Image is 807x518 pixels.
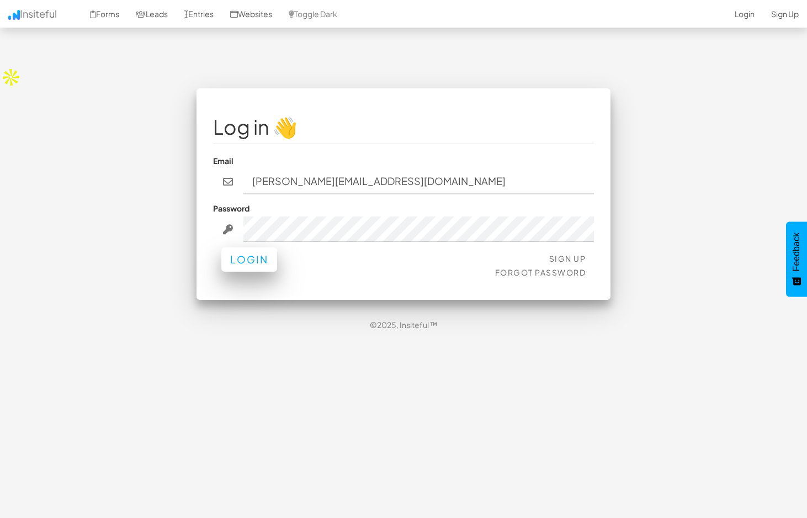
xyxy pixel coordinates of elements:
label: Email [213,155,233,166]
button: Login [221,247,277,272]
button: Feedback - Show survey [786,221,807,297]
input: john@doe.com [243,169,594,194]
img: icon.png [8,10,20,20]
h1: Log in 👋 [213,116,594,138]
a: Sign Up [549,253,586,263]
label: Password [213,203,249,214]
span: Feedback [792,232,801,271]
a: Forgot Password [495,267,586,277]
